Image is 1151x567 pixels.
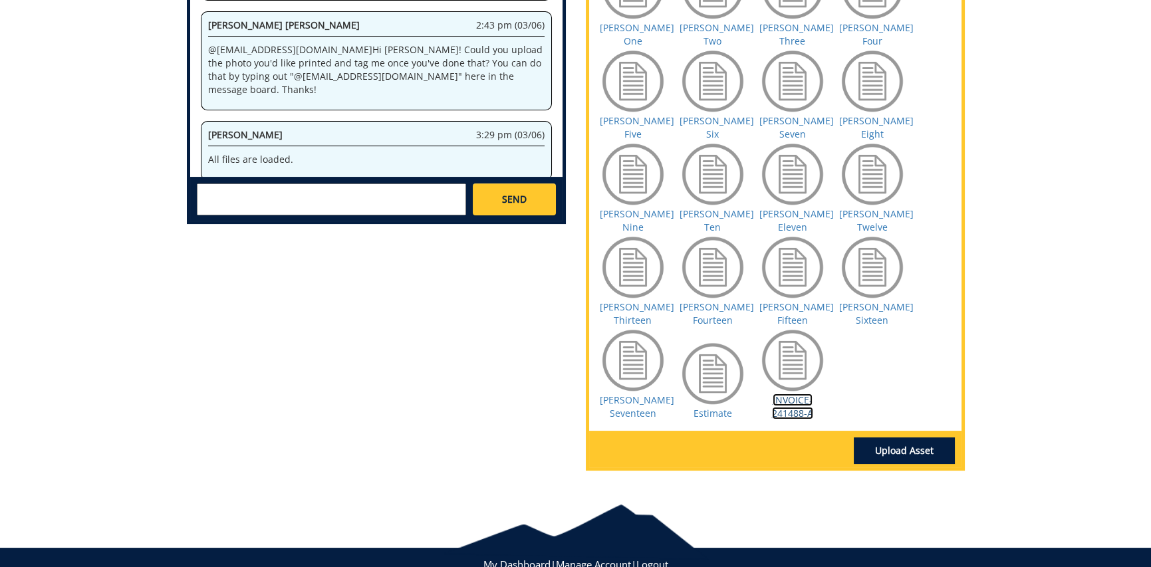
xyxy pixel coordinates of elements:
[759,207,834,233] a: [PERSON_NAME] Eleven
[208,19,360,31] span: [PERSON_NAME] [PERSON_NAME]
[600,394,674,419] a: [PERSON_NAME] Seventeen
[839,207,914,233] a: [PERSON_NAME] Twelve
[839,114,914,140] a: [PERSON_NAME] Eight
[759,114,834,140] a: [PERSON_NAME] Seven
[680,300,754,326] a: [PERSON_NAME] Fourteen
[694,407,732,419] a: Estimate
[476,19,545,32] span: 2:43 pm (03/06)
[839,300,914,326] a: [PERSON_NAME] Sixteen
[208,43,545,96] p: @ [EMAIL_ADDRESS][DOMAIN_NAME] Hi [PERSON_NAME]! Could you upload the photo you'd like printed an...
[600,21,674,47] a: [PERSON_NAME] One
[208,128,283,141] span: [PERSON_NAME]
[680,207,754,233] a: [PERSON_NAME] Ten
[600,300,674,326] a: [PERSON_NAME] Thirteen
[759,300,834,326] a: [PERSON_NAME] Fifteen
[680,21,754,47] a: [PERSON_NAME] Two
[854,437,955,464] a: Upload Asset
[772,394,813,419] a: INVOICE-241488-A
[473,183,555,215] a: SEND
[208,153,545,166] p: All files are loaded.
[197,183,466,215] textarea: messageToSend
[502,193,527,206] span: SEND
[759,21,834,47] a: [PERSON_NAME] Three
[680,114,754,140] a: [PERSON_NAME] Six
[839,21,914,47] a: [PERSON_NAME] Four
[476,128,545,142] span: 3:29 pm (03/06)
[600,114,674,140] a: [PERSON_NAME] Five
[600,207,674,233] a: [PERSON_NAME] Nine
